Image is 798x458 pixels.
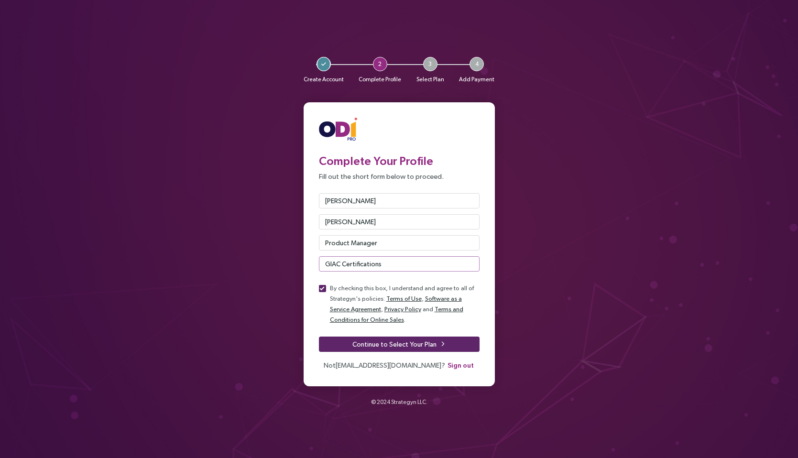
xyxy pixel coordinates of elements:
[330,283,480,325] p: By checking this box, I understand and agree to all of Strategyn's policies: , , and .
[319,256,480,272] input: Organization
[386,295,422,302] a: Terms of Use
[319,337,480,352] button: Continue to Select Your Plan
[319,154,480,168] h3: Complete Your Profile
[448,360,474,371] span: Sign out
[319,118,357,142] img: ODIpro
[319,214,480,229] input: Last Name
[319,171,480,182] p: Fill out the short form below to proceed.
[373,57,387,71] span: 2
[423,57,437,71] span: 3
[352,339,437,349] span: Continue to Select Your Plan
[304,386,495,418] div: © 2024 .
[319,193,480,208] input: First Name
[319,235,480,251] input: Title
[324,361,445,369] span: Not [EMAIL_ADDRESS][DOMAIN_NAME] ?
[359,74,401,85] p: Complete Profile
[330,305,463,323] a: Terms and Conditions for Online Sales
[330,295,462,313] a: Software as a Service Agreement
[416,74,444,85] p: Select Plan
[447,360,474,371] button: Sign out
[384,305,421,313] a: Privacy Policy
[470,57,484,71] span: 4
[391,399,426,405] a: Strategyn LLC
[304,74,344,85] p: Create Account
[459,74,494,85] p: Add Payment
